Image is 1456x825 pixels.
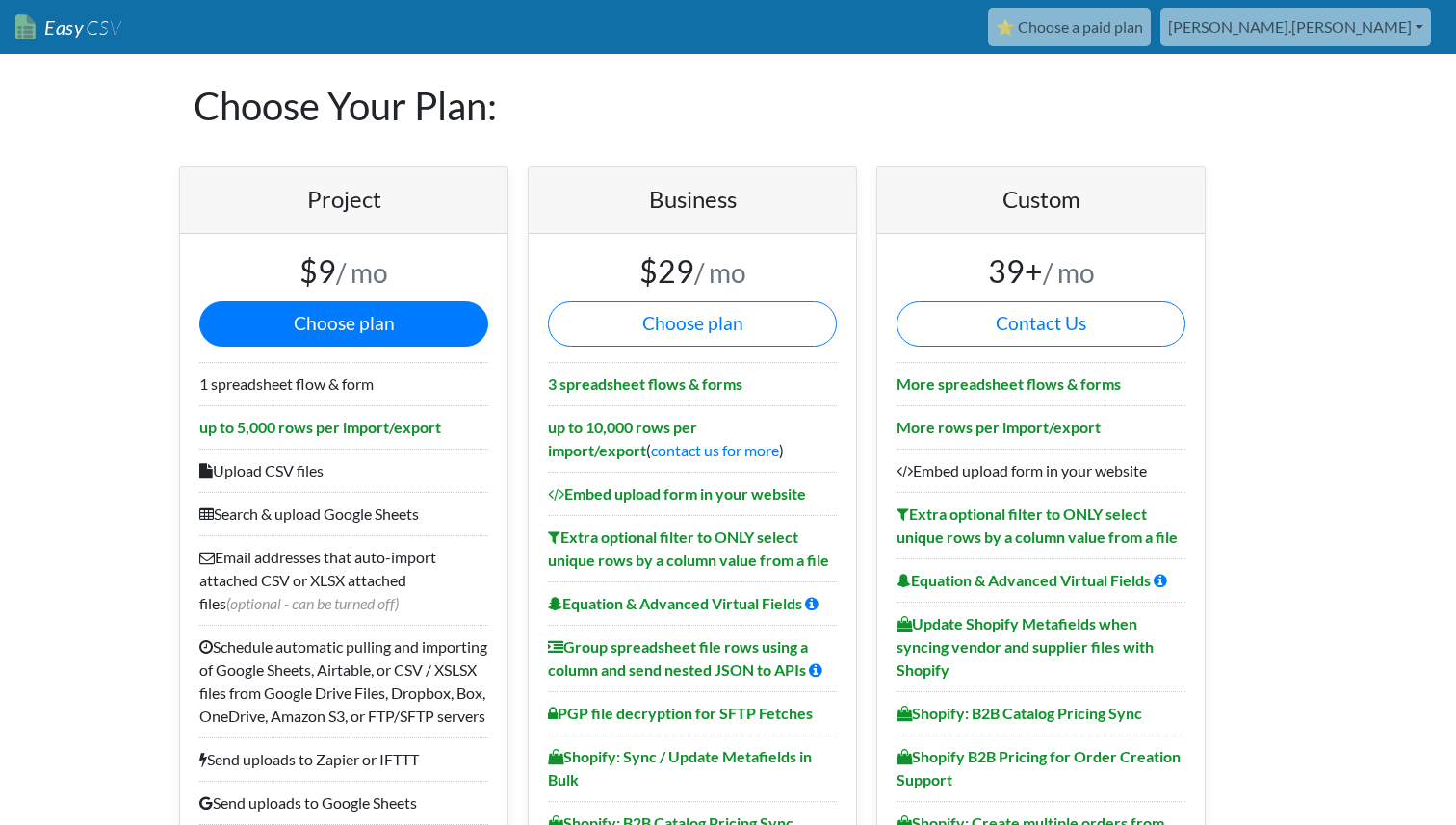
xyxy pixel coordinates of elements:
h4: Business [548,186,837,214]
b: PGP file decryption for SFTP Fetches [548,704,813,722]
li: Search & upload Google Sheets [199,492,488,535]
button: Choose plan [548,301,837,347]
small: / mo [694,256,746,289]
li: Send uploads to Zapier or IFTTT [199,737,488,781]
li: Upload CSV files [199,449,488,492]
a: ⭐ Choose a paid plan [988,8,1151,46]
h3: 39+ [897,253,1185,290]
b: Group spreadsheet file rows using a column and send nested JSON to APIs [548,637,808,679]
iframe: Drift Widget Chat Controller [1360,729,1433,802]
li: Email addresses that auto-import attached CSV or XLSX attached files [199,535,488,625]
a: [PERSON_NAME].[PERSON_NAME] [1160,8,1431,46]
small: / mo [1043,256,1095,289]
b: Shopify: B2B Catalog Pricing Sync [897,704,1142,722]
b: Extra optional filter to ONLY select unique rows by a column value from a file [548,528,829,569]
a: contact us for more [651,441,779,459]
b: 3 spreadsheet flows & forms [548,374,742,393]
li: ( ) [548,405,837,472]
b: up to 10,000 rows per import/export [548,418,697,459]
b: Extra optional filter to ONLY select unique rows by a column value from a file [897,504,1178,546]
h1: Choose Your Plan: [194,54,1262,158]
button: Choose plan [199,301,488,347]
b: More rows per import/export [897,418,1101,436]
a: EasyCSV [15,8,121,47]
b: up to 5,000 rows per import/export [199,418,441,436]
b: Update Shopify Metafields when syncing vendor and supplier files with Shopify [897,614,1154,679]
h3: $29 [548,253,837,290]
b: Embed upload form in your website [548,484,806,503]
li: Send uploads to Google Sheets [199,781,488,824]
small: / mo [336,256,388,289]
h3: $9 [199,253,488,290]
span: CSV [84,15,121,39]
b: More spreadsheet flows & forms [897,374,1121,393]
li: Schedule automatic pulling and importing of Google Sheets, Airtable, or CSV / XSLSX files from Go... [199,625,488,737]
b: Shopify B2B Pricing for Order Creation Support [897,747,1181,788]
li: Embed upload form in your website [897,449,1185,492]
h4: Project [199,186,488,214]
li: 1 spreadsheet flow & form [199,362,488,405]
b: Equation & Advanced Virtual Fields [548,594,802,612]
b: Equation & Advanced Virtual Fields [897,571,1151,589]
span: (optional - can be turned off) [226,594,399,612]
b: Shopify: Sync / Update Metafields in Bulk [548,747,812,788]
h4: Custom [897,186,1185,214]
a: Contact Us [897,301,1185,347]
